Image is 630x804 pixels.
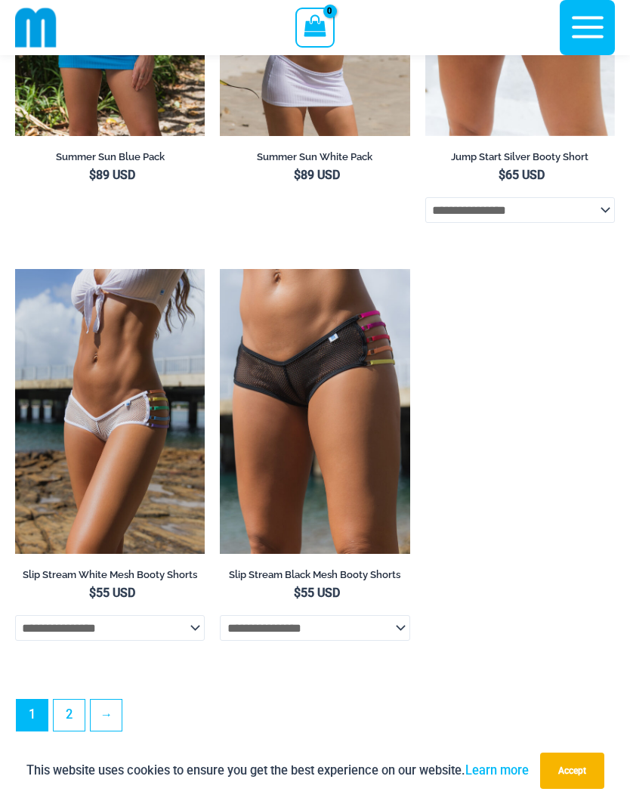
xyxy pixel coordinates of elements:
[220,269,409,554] a: Slip Stream Black Multi 5024 Shorts 0Slip Stream Black Multi 5024 Shorts 05Slip Stream Black Mult...
[89,168,96,182] span: $
[425,150,615,169] a: Jump Start Silver Booty Short
[220,269,409,554] img: Slip Stream Black Multi 5024 Shorts 0
[220,568,409,581] h2: Slip Stream Black Mesh Booty Shorts
[220,568,409,586] a: Slip Stream Black Mesh Booty Shorts
[294,168,301,182] span: $
[499,168,545,182] bdi: 65 USD
[294,586,340,600] bdi: 55 USD
[89,168,135,182] bdi: 89 USD
[425,150,615,163] h2: Jump Start Silver Booty Short
[15,150,205,163] h2: Summer Sun Blue Pack
[294,168,340,182] bdi: 89 USD
[91,700,122,731] a: →
[15,699,615,739] nav: Product Pagination
[499,168,505,182] span: $
[15,269,205,554] a: Slip Stream White Multi 5024 Shorts 08Slip Stream White Multi 5024 Shorts 10Slip Stream White Mul...
[89,586,135,600] bdi: 55 USD
[295,8,334,47] a: View Shopping Cart, empty
[15,269,205,554] img: Slip Stream White Multi 5024 Shorts 08
[89,586,96,600] span: $
[15,150,205,169] a: Summer Sun Blue Pack
[220,150,409,163] h2: Summer Sun White Pack
[15,568,205,586] a: Slip Stream White Mesh Booty Shorts
[54,700,85,731] a: Page 2
[540,753,604,789] button: Accept
[26,760,529,781] p: This website uses cookies to ensure you get the best experience on our website.
[15,568,205,581] h2: Slip Stream White Mesh Booty Shorts
[294,586,301,600] span: $
[465,763,529,778] a: Learn more
[17,700,48,731] span: Page 1
[15,7,57,48] img: cropped mm emblem
[220,150,409,169] a: Summer Sun White Pack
